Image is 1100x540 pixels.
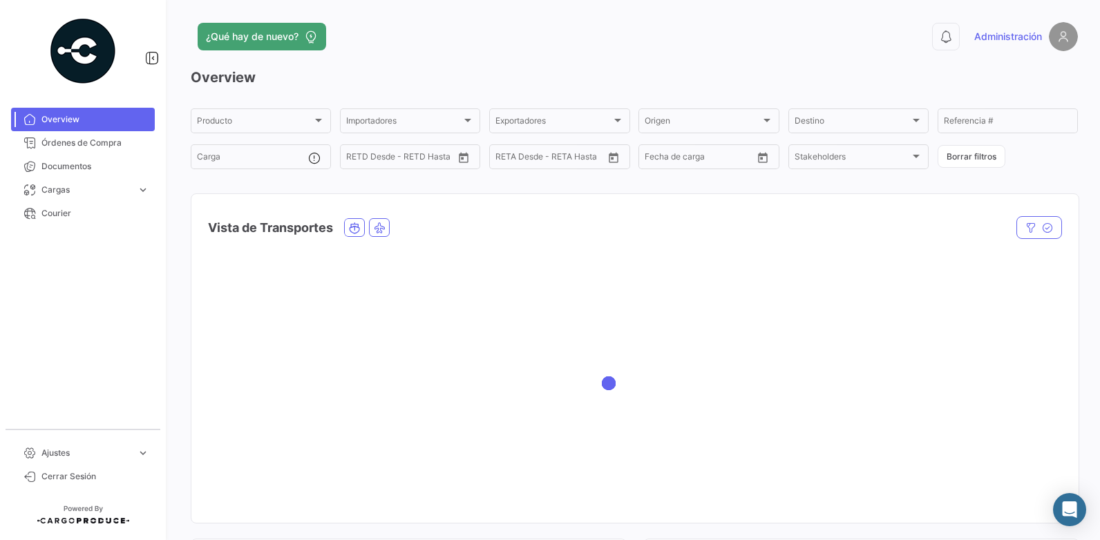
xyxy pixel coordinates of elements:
div: Abrir Intercom Messenger [1053,493,1086,526]
button: Open calendar [752,147,773,168]
input: Desde [495,154,520,164]
input: Hasta [679,154,730,164]
a: Overview [11,108,155,131]
span: ¿Qué hay de nuevo? [206,30,298,44]
span: Ajustes [41,447,131,459]
span: Courier [41,207,149,220]
button: Open calendar [603,147,624,168]
input: Desde [346,154,371,164]
span: Cerrar Sesión [41,470,149,483]
span: Stakeholders [795,154,910,164]
button: Air [370,219,389,236]
span: Origen [645,118,760,128]
input: Hasta [381,154,432,164]
span: expand_more [137,447,149,459]
button: Ocean [345,219,364,236]
img: placeholder-user.png [1049,22,1078,51]
span: Overview [41,113,149,126]
span: Cargas [41,184,131,196]
span: Importadores [346,118,462,128]
button: Borrar filtros [938,145,1005,168]
h4: Vista de Transportes [208,218,333,238]
input: Desde [645,154,670,164]
span: Documentos [41,160,149,173]
h3: Overview [191,68,1078,87]
span: expand_more [137,184,149,196]
span: Exportadores [495,118,611,128]
img: powered-by.png [48,17,117,86]
a: Órdenes de Compra [11,131,155,155]
a: Documentos [11,155,155,178]
button: Open calendar [453,147,474,168]
input: Hasta [530,154,581,164]
button: ¿Qué hay de nuevo? [198,23,326,50]
span: Destino [795,118,910,128]
span: Producto [197,118,312,128]
a: Courier [11,202,155,225]
span: Órdenes de Compra [41,137,149,149]
span: Administración [974,30,1042,44]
